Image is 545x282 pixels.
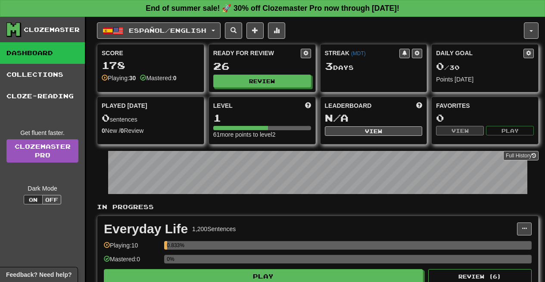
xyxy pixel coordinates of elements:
span: Open feedback widget [6,270,72,279]
button: Add sentence to collection [246,22,264,39]
strong: 0 [173,75,177,81]
div: Playing: 10 [104,241,160,255]
div: Mastered: [140,74,176,82]
div: New / Review [102,126,199,135]
div: Playing: [102,74,136,82]
div: Points [DATE] [436,75,534,84]
div: 61 more points to level 2 [213,130,311,139]
div: 1,200 Sentences [192,225,236,233]
div: sentences [102,113,199,124]
span: / 30 [436,64,460,71]
div: Everyday Life [104,222,188,235]
span: This week in points, UTC [416,101,422,110]
div: Daily Goal [436,49,523,58]
button: Play [486,126,534,135]
span: Score more points to level up [305,101,311,110]
p: In Progress [97,203,539,211]
span: Leaderboard [325,101,372,110]
div: 26 [213,61,311,72]
strong: 30 [129,75,136,81]
strong: End of summer sale! 🚀 30% off Clozemaster Pro now through [DATE]! [146,4,399,13]
div: 0 [436,113,534,123]
div: Clozemaster [24,25,80,34]
span: 0 [102,112,110,124]
span: Level [213,101,233,110]
button: Off [42,195,61,204]
a: (MDT) [351,50,366,56]
span: Played [DATE] [102,101,147,110]
div: 178 [102,60,199,71]
span: 3 [325,60,333,72]
div: Score [102,49,199,57]
button: On [24,195,43,204]
span: Español / English [129,27,206,34]
button: Español/English [97,22,221,39]
button: View [325,126,423,136]
a: ClozemasterPro [6,139,78,163]
div: Ready for Review [213,49,301,57]
div: Favorites [436,101,534,110]
div: 1 [213,113,311,123]
div: Mastered: 0 [104,255,160,269]
span: 0 [436,60,444,72]
button: Search sentences [225,22,242,39]
span: N/A [325,112,349,124]
button: Review [213,75,311,88]
strong: 0 [121,127,124,134]
button: More stats [268,22,285,39]
div: Day s [325,61,423,72]
div: Dark Mode [6,184,78,193]
div: Streak [325,49,400,57]
div: Get fluent faster. [6,128,78,137]
strong: 0 [102,127,105,134]
button: Full History [503,151,539,160]
button: View [436,126,484,135]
